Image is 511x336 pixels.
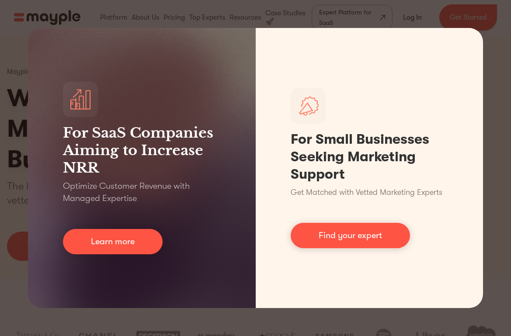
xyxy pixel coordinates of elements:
[63,180,221,204] p: Optimize Customer Revenue with Managed Expertise
[63,229,163,254] a: Learn more
[291,223,410,248] a: Find your expert
[291,187,442,198] p: Get Matched with Vetted Marketing Experts
[63,124,221,177] h3: For SaaS Companies Aiming to Increase NRR
[291,131,448,183] h1: For Small Businesses Seeking Marketing Support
